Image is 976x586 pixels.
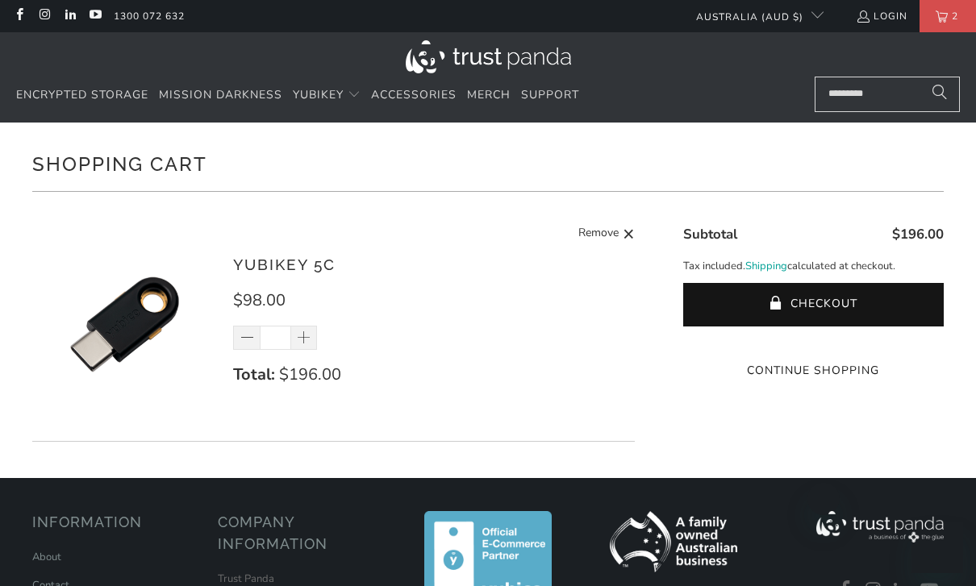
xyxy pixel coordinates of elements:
p: Tax included. calculated at checkout. [683,258,944,275]
input: Search... [815,77,960,112]
img: YubiKey 5C [32,232,217,417]
iframe: Button to launch messaging window [911,522,963,573]
span: YubiKey [293,87,344,102]
summary: YubiKey [293,77,361,114]
a: About [32,550,61,564]
a: Trust Panda Australia on Instagram [37,10,51,23]
a: Trust Panda Australia on LinkedIn [63,10,77,23]
a: YubiKey 5C [233,256,336,273]
a: Accessories [371,77,457,114]
span: $196.00 [279,364,341,385]
span: Merch [467,87,511,102]
span: $98.00 [233,289,286,311]
a: 1300 072 632 [114,7,185,25]
iframe: Close message [807,483,840,515]
span: Subtotal [683,225,737,243]
a: Trust Panda Australia on Facebook [12,10,26,23]
a: Login [856,7,907,25]
span: Encrypted Storage [16,87,148,102]
a: Remove [578,224,635,244]
span: Remove [578,224,619,244]
a: Mission Darkness [159,77,282,114]
span: Mission Darkness [159,87,282,102]
a: Support [521,77,579,114]
nav: Translation missing: en.navigation.header.main_nav [16,77,579,114]
h1: Shopping Cart [32,147,944,179]
a: Shipping [745,258,787,275]
a: Trust Panda Australia on YouTube [88,10,102,23]
img: Trust Panda Australia [406,40,571,73]
button: Checkout [683,283,944,326]
a: Merch [467,77,511,114]
a: Encrypted Storage [16,77,148,114]
a: Continue Shopping [683,362,944,380]
button: Search [920,77,960,112]
span: Support [521,87,579,102]
span: Accessories [371,87,457,102]
span: $196.00 [892,225,944,243]
strong: Total: [233,364,275,385]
